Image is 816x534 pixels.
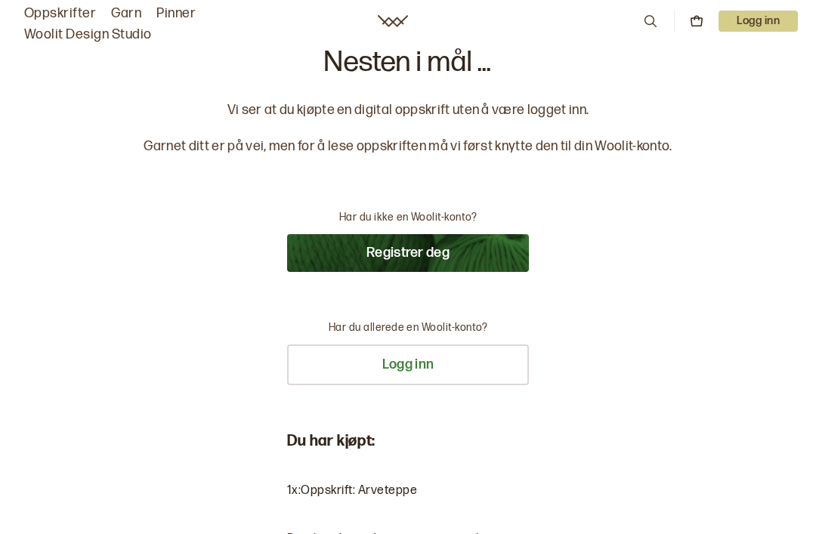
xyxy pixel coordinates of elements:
[339,210,477,225] p: Har du ikke en Woolit-konto?
[287,431,529,452] p: Du har kjøpt:
[156,3,196,24] a: Pinner
[719,11,798,32] button: User dropdown
[378,15,408,27] a: Woolit
[324,48,491,77] p: Nesten i mål ...
[287,234,529,272] button: Registrer deg
[287,482,529,500] li: 1 x: Oppskrift: Arveteppe
[24,24,152,45] a: Woolit Design Studio
[329,320,487,335] p: Har du allerede en Woolit-konto?
[287,344,529,385] button: Logg inn
[111,3,141,24] a: Garn
[719,11,798,32] p: Logg inn
[144,101,672,156] p: Vi ser at du kjøpte en digital oppskrift uten å være logget inn. Garnet ditt er på vei, men for å...
[24,3,96,24] a: Oppskrifter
